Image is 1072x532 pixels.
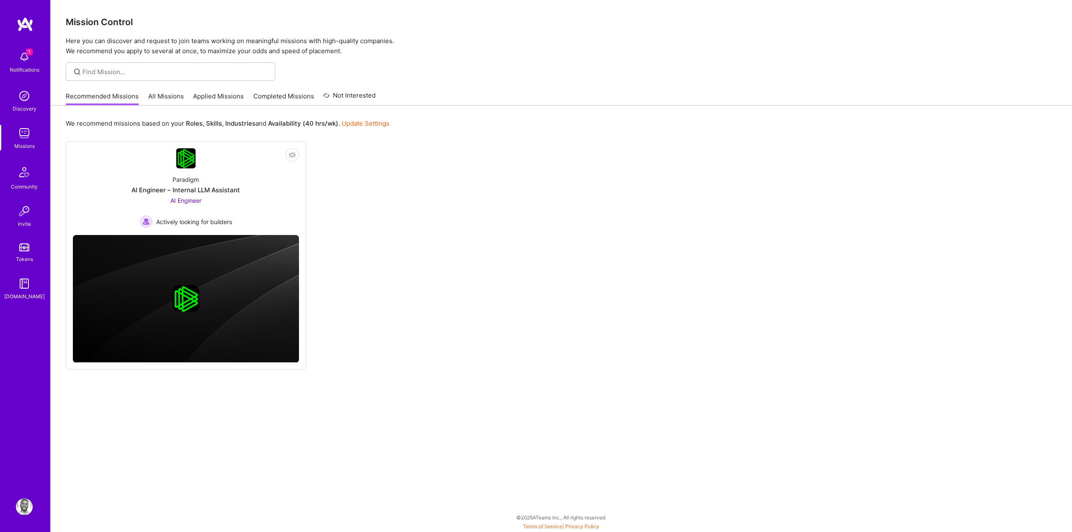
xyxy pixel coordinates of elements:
div: Tokens [16,255,33,263]
div: Missions [14,142,35,150]
div: Community [11,182,38,191]
img: tokens [19,243,29,251]
b: Skills [206,119,222,127]
div: AI Engineer – Internal LLM Assistant [131,186,240,194]
i: icon EyeClosed [289,152,296,158]
a: Privacy Policy [565,523,599,529]
img: cover [73,235,299,363]
a: Terms of Service [523,523,562,529]
div: Paradigm [173,175,199,184]
span: Actively looking for builders [156,217,232,226]
div: Discovery [13,104,36,113]
p: Here you can discover and request to join teams working on meaningful missions with high-quality ... [66,36,1057,56]
div: Notifications [10,65,39,74]
div: © 2025 ATeams Inc., All rights reserved. [50,507,1072,528]
a: Applied Missions [193,92,244,106]
a: All Missions [148,92,184,106]
b: Availability (40 hrs/wk) [268,119,338,127]
img: User Avatar [16,498,33,515]
img: teamwork [16,125,33,142]
span: | [523,523,599,529]
p: We recommend missions based on your , , and . [66,119,389,128]
a: Recommended Missions [66,92,139,106]
img: bell [16,49,33,65]
span: AI Engineer [170,197,201,204]
b: Roles [186,119,203,127]
span: 1 [26,49,33,55]
img: logo [17,17,33,32]
img: discovery [16,88,33,104]
img: Company Logo [176,148,196,168]
div: Invite [18,220,31,228]
h3: Mission Control [66,17,1057,27]
a: Update Settings [342,119,389,127]
img: guide book [16,275,33,292]
img: Actively looking for builders [139,215,153,228]
a: Not Interested [323,90,376,106]
img: Company logo [173,285,199,312]
a: Completed Missions [253,92,314,106]
input: Find Mission... [82,67,269,76]
img: Invite [16,203,33,220]
div: [DOMAIN_NAME] [4,292,45,301]
a: Company LogoParadigmAI Engineer – Internal LLM AssistantAI Engineer Actively looking for builders... [73,148,299,228]
img: Community [14,162,34,182]
a: User Avatar [14,498,35,515]
i: icon SearchGrey [72,67,82,77]
b: Industries [225,119,255,127]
